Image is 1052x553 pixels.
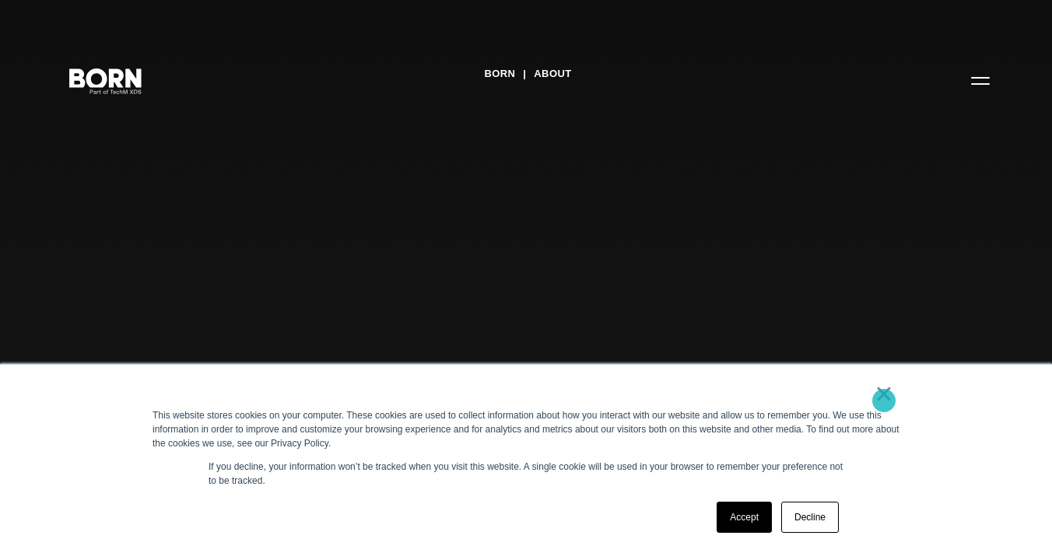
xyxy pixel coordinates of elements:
p: If you decline, your information won’t be tracked when you visit this website. A single cookie wi... [209,460,843,488]
a: BORN [484,62,515,86]
a: Decline [781,502,839,533]
a: About [534,62,571,86]
a: × [875,387,893,401]
button: Open [962,64,999,96]
div: This website stores cookies on your computer. These cookies are used to collect information about... [153,408,899,450]
a: Accept [717,502,772,533]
